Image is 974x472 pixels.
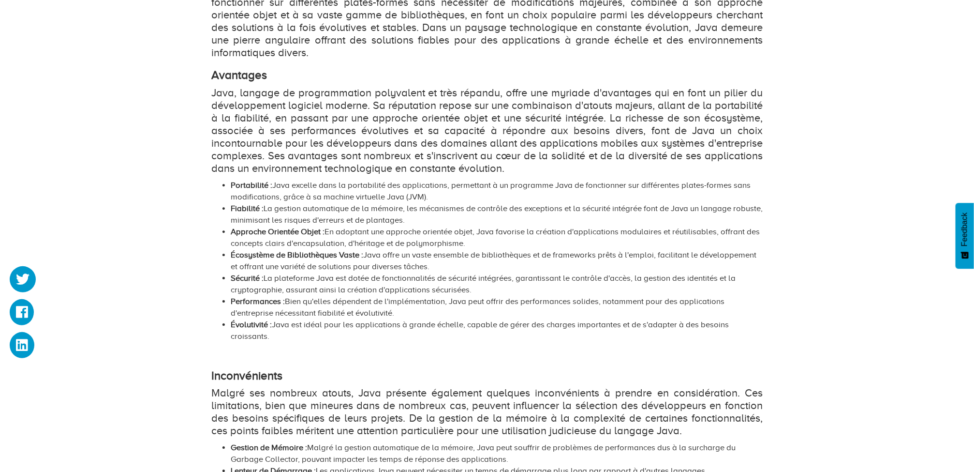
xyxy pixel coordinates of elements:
strong: Écosystème de Bibliothèques Vaste : [231,250,363,259]
strong: Portabilité : [231,181,272,190]
li: La gestion automatique de la mémoire, les mécanismes de contrôle des exceptions et la sécurité in... [231,203,763,226]
strong: Approche Orientée Objet : [231,227,325,236]
button: Feedback - Afficher l’enquête [956,203,974,269]
li: Bien qu'elles dépendent de l'implémentation, Java peut offrir des performances solides, notamment... [231,296,763,319]
li: Java est idéal pour les applications à grande échelle, capable de gérer des charges importantes e... [231,319,763,342]
p: Java, langage de programmation polyvalent et très répandu, offre une myriade d'avantages qui en f... [211,87,763,175]
li: La plateforme Java est dotée de fonctionnalités de sécurité intégrées, garantissant le contrôle d... [231,273,763,296]
strong: Avantages [211,69,267,81]
strong: Fiabilité : [231,204,264,213]
span: Feedback [960,213,969,246]
li: Malgré la gestion automatique de la mémoire, Java peut souffrir de problèmes de performances dus ... [231,442,763,465]
iframe: Drift Widget Chat Controller [926,424,962,460]
strong: Sécurité : [231,274,264,283]
li: Java offre un vaste ensemble de bibliothèques et de frameworks prêts à l'emploi, facilitant le dé... [231,249,763,273]
strong: Évolutivité : [231,320,272,329]
strong: Inconvénients [211,369,282,382]
strong: Performances : [231,297,285,306]
p: Malgré ses nombreux atouts, Java présente également quelques inconvénients à prendre en considéra... [211,387,763,437]
li: Java excelle dans la portabilité des applications, permettant à un programme Java de fonctionner ... [231,180,763,203]
li: En adoptant une approche orientée objet, Java favorise la création d'applications modulaires et r... [231,226,763,249]
strong: Gestion de Mémoire : [231,443,307,452]
iframe: Drift Widget Chat Window [775,313,968,429]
